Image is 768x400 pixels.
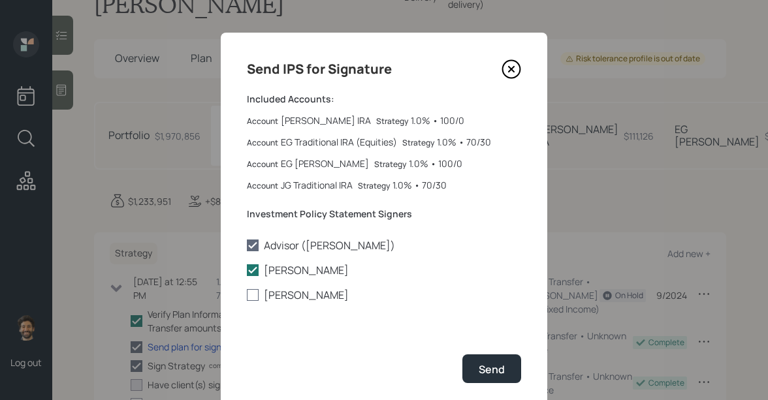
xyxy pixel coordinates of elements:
label: Advisor ([PERSON_NAME]) [247,238,521,253]
h4: Send IPS for Signature [247,59,392,80]
div: 1.0% • 100/0 [411,114,464,127]
label: Account [247,181,278,192]
label: [PERSON_NAME] [247,288,521,302]
label: Strategy [374,159,406,170]
label: Strategy [358,181,390,192]
div: JG Traditional IRA [281,178,353,192]
label: Account [247,116,278,127]
label: Included Accounts: [247,93,521,106]
div: 1.0% • 70/30 [437,135,491,149]
div: 1.0% • 70/30 [392,178,447,192]
div: EG Traditional IRA (Equities) [281,135,397,149]
div: Send [479,362,505,377]
label: [PERSON_NAME] [247,263,521,277]
label: Account [247,159,278,170]
div: [PERSON_NAME] IRA [281,114,371,127]
div: 1.0% • 100/0 [409,157,462,170]
label: Strategy [402,138,434,149]
div: EG [PERSON_NAME] [281,157,369,170]
button: Send [462,354,521,382]
label: Account [247,138,278,149]
label: Investment Policy Statement Signers [247,208,521,221]
label: Strategy [376,116,408,127]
